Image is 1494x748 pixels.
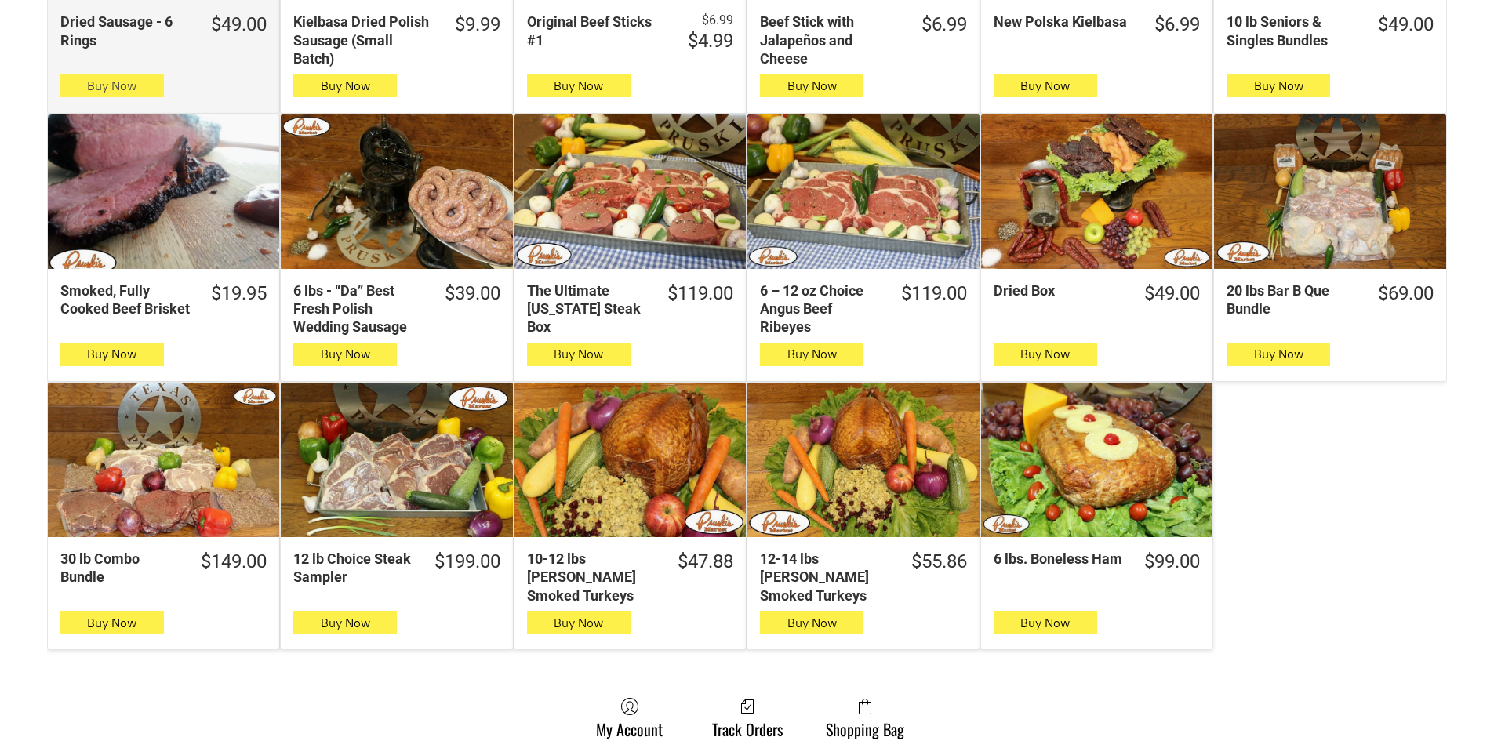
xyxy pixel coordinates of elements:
[527,550,657,605] div: 10-12 lbs [PERSON_NAME] Smoked Turkeys
[994,281,1124,300] div: Dried Box
[981,550,1212,574] a: $99.006 lbs. Boneless Ham
[48,383,279,537] a: 30 lb Combo Bundle
[994,343,1097,366] button: Buy Now
[1227,74,1330,97] button: Buy Now
[787,615,837,630] span: Buy Now
[60,281,191,318] div: Smoked, Fully Cooked Beef Brisket
[760,550,890,605] div: 12-14 lbs [PERSON_NAME] Smoked Turkeys
[60,74,164,97] button: Buy Now
[281,281,512,336] a: $39.006 lbs - “Da” Best Fresh Polish Wedding Sausage
[293,281,423,336] div: 6 lbs - “Da” Best Fresh Polish Wedding Sausage
[1227,281,1357,318] div: 20 lbs Bar B Que Bundle
[747,281,979,336] a: $119.006 – 12 oz Choice Angus Beef Ribeyes
[87,78,136,93] span: Buy Now
[87,615,136,630] span: Buy Now
[678,550,733,574] div: $47.88
[760,281,880,336] div: 6 – 12 oz Choice Angus Beef Ribeyes
[1378,13,1434,37] div: $49.00
[527,343,631,366] button: Buy Now
[281,383,512,537] a: 12 lb Choice Steak Sampler
[514,114,746,269] a: The Ultimate Texas Steak Box
[60,13,191,49] div: Dried Sausage - 6 Rings
[60,550,180,586] div: 30 lb Combo Bundle
[281,114,512,269] a: 6 lbs - “Da” Best Fresh Polish Wedding Sausage
[787,78,837,93] span: Buy Now
[321,347,370,361] span: Buy Now
[921,13,967,37] div: $6.99
[760,13,900,67] div: Beef Stick with Jalapeños and Cheese
[1020,347,1070,361] span: Buy Now
[201,550,267,574] div: $149.00
[1154,13,1200,37] div: $6.99
[211,13,267,37] div: $49.00
[281,550,512,586] a: $199.0012 lb Choice Steak Sampler
[688,29,733,53] div: $4.99
[747,383,979,537] a: 12-14 lbs Pruski&#39;s Smoked Turkeys
[760,343,863,366] button: Buy Now
[321,78,370,93] span: Buy Now
[48,281,279,318] a: $19.95Smoked, Fully Cooked Beef Brisket
[48,114,279,269] a: Smoked, Fully Cooked Beef Brisket
[527,611,631,634] button: Buy Now
[60,343,164,366] button: Buy Now
[293,13,434,67] div: Kielbasa Dried Polish Sausage (Small Batch)
[981,114,1212,269] a: Dried Box
[1144,281,1200,306] div: $49.00
[1214,114,1445,269] a: 20 lbs Bar B Que Bundle
[981,383,1212,537] a: 6 lbs. Boneless Ham
[818,697,912,739] a: Shopping Bag
[434,550,500,574] div: $199.00
[293,74,397,97] button: Buy Now
[760,74,863,97] button: Buy Now
[760,611,863,634] button: Buy Now
[702,13,733,27] s: $6.99
[281,13,512,67] a: $9.99Kielbasa Dried Polish Sausage (Small Batch)
[901,281,967,306] div: $119.00
[747,550,979,605] a: $55.8612-14 lbs [PERSON_NAME] Smoked Turkeys
[1254,347,1303,361] span: Buy Now
[455,13,500,37] div: $9.99
[911,550,967,574] div: $55.86
[667,281,733,306] div: $119.00
[87,347,136,361] span: Buy Now
[514,383,746,537] a: 10-12 lbs Pruski&#39;s Smoked Turkeys
[554,615,603,630] span: Buy Now
[1144,550,1200,574] div: $99.00
[527,74,631,97] button: Buy Now
[293,343,397,366] button: Buy Now
[527,281,647,336] div: The Ultimate [US_STATE] Steak Box
[514,281,746,336] a: $119.00The Ultimate [US_STATE] Steak Box
[293,550,413,586] div: 12 lb Choice Steak Sampler
[527,13,667,49] div: Original Beef Sticks #1
[211,281,267,306] div: $19.95
[994,13,1134,31] div: New Polska Kielbasa
[747,13,979,67] a: $6.99Beef Stick with Jalapeños and Cheese
[60,611,164,634] button: Buy Now
[1378,281,1434,306] div: $69.00
[445,281,500,306] div: $39.00
[994,611,1097,634] button: Buy Now
[48,13,279,49] a: $49.00Dried Sausage - 6 Rings
[704,697,791,739] a: Track Orders
[1020,78,1070,93] span: Buy Now
[1214,13,1445,49] a: $49.0010 lb Seniors & Singles Bundles
[1254,78,1303,93] span: Buy Now
[1227,13,1357,49] div: 10 lb Seniors & Singles Bundles
[514,550,746,605] a: $47.8810-12 lbs [PERSON_NAME] Smoked Turkeys
[994,74,1097,97] button: Buy Now
[514,13,746,53] a: $6.99 $4.99Original Beef Sticks #1
[1020,615,1070,630] span: Buy Now
[787,347,837,361] span: Buy Now
[981,13,1212,37] a: $6.99New Polska Kielbasa
[321,615,370,630] span: Buy Now
[554,78,603,93] span: Buy Now
[981,281,1212,306] a: $49.00Dried Box
[588,697,671,739] a: My Account
[747,114,979,269] a: 6 – 12 oz Choice Angus Beef Ribeyes
[293,611,397,634] button: Buy Now
[48,550,279,586] a: $149.0030 lb Combo Bundle
[554,347,603,361] span: Buy Now
[994,550,1124,568] div: 6 lbs. Boneless Ham
[1214,281,1445,318] a: $69.0020 lbs Bar B Que Bundle
[1227,343,1330,366] button: Buy Now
